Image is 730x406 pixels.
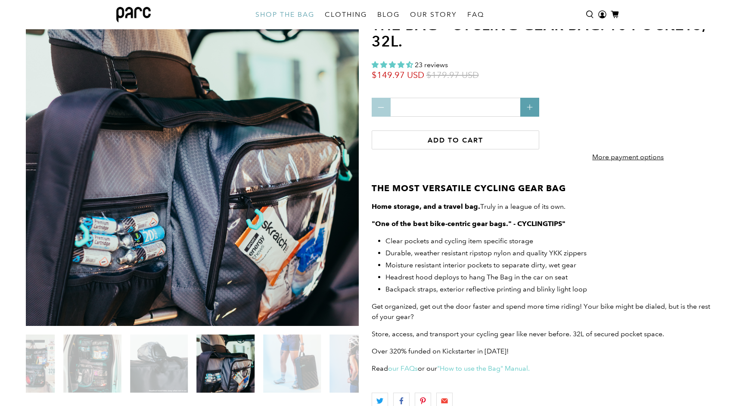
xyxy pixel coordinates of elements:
a: More payment options [561,146,695,173]
span: Truly in a league of its own. [377,202,565,211]
a: SHOP THE BAG [250,3,320,27]
a: CLOTHING [320,3,372,27]
a: BLOG [372,3,405,27]
span: Durable, weather resistant ripstop nylon and quality YKK zippers [385,249,587,257]
span: Over 320% funded on Kickstarter in [DATE]! [372,347,509,355]
img: parc bag logo [116,7,151,22]
a: "How to use the Bag" Manual. [437,364,530,372]
strong: "One of the best bike-centric gear bags." - CYCLINGTIPS" [372,220,565,228]
span: $149.97 USD [372,70,424,81]
span: Read or our [372,364,530,372]
button: Add to cart [372,130,539,149]
span: 4.65 stars [372,61,413,69]
span: Moisture resistant interior pockets to separate dirty, wet gear [385,261,576,269]
span: 23 reviews [415,61,448,69]
span: Add to cart [428,136,483,144]
a: our FAQs [388,364,418,372]
span: Store, access, and transport your cycling gear like never before. 32L of secured pocket space. [372,330,664,338]
a: OUR STORY [405,3,462,27]
strong: H [372,202,377,211]
a: FAQ [462,3,489,27]
strong: ome storage, and a travel bag. [377,202,480,211]
span: Headrest hood deploys to hang The Bag in the car on seat [385,273,568,281]
span: Clear pockets and cycling item specific storage [385,237,533,245]
strong: THE MOST VERSATILE CYCLING GEAR BAG [372,183,566,193]
h1: THE BAG - cycling gear bag. 16 pockets, 32L. [372,17,718,50]
span: Backpack straps, exterior reflective printing and blinky light loop [385,285,587,293]
span: Get organized, get out the door faster and spend more time riding! Your bike might be dialed, but... [372,302,710,321]
span: $179.97 USD [426,70,479,81]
